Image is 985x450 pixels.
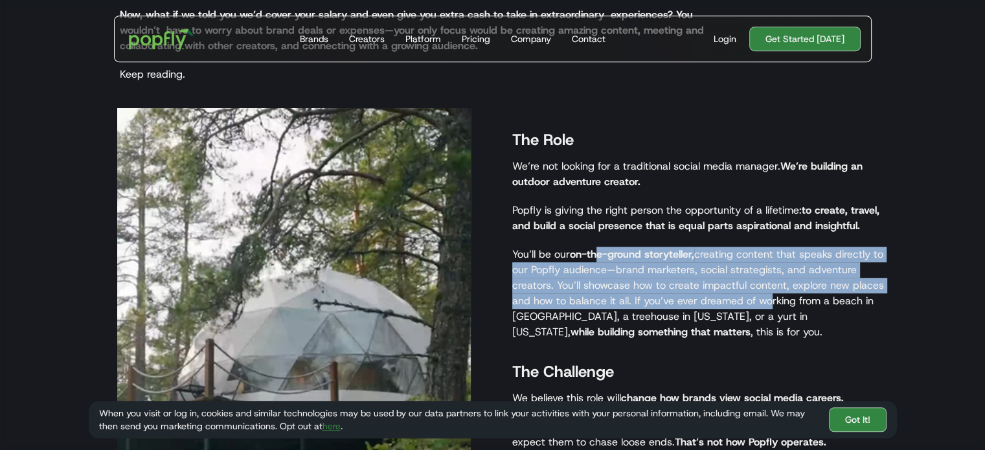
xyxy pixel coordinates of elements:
[405,32,441,45] div: Platform
[512,203,884,234] p: Popfly is giving the right person the opportunity of a lifetime:
[749,27,861,51] a: Get Started [DATE]
[120,19,203,58] a: home
[323,421,341,433] a: here
[300,32,328,45] div: Brands
[295,16,334,62] a: Brands
[462,32,490,45] div: Pricing
[714,32,736,45] div: Login
[512,361,614,382] strong: The Challenge
[512,129,574,150] strong: The Role
[512,247,884,340] p: You’ll be our creating content that speaks directly to our Popfly audience—brand marketers, socia...
[120,67,710,82] p: Keep reading.
[708,32,742,45] a: Login
[567,16,611,62] a: Contact
[400,16,446,62] a: Platform
[570,247,694,261] strong: on-the-ground storyteller,
[829,408,887,433] a: Got It!
[506,16,556,62] a: Company
[571,325,751,339] strong: while building something that matters
[349,32,385,45] div: Creators
[511,32,551,45] div: Company
[512,159,884,190] p: We’re not looking for a traditional social media manager.
[99,407,819,433] div: When you visit or log in, cookies and similar technologies may be used by our data partners to li...
[457,16,495,62] a: Pricing
[621,391,844,405] strong: change how brands view social media careers.
[512,390,884,406] p: We believe this role will
[120,8,704,52] strong: Now, what if we told you we’d cover your salary and even give you extra cash to take in extraordi...
[344,16,390,62] a: Creators
[572,32,606,45] div: Contact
